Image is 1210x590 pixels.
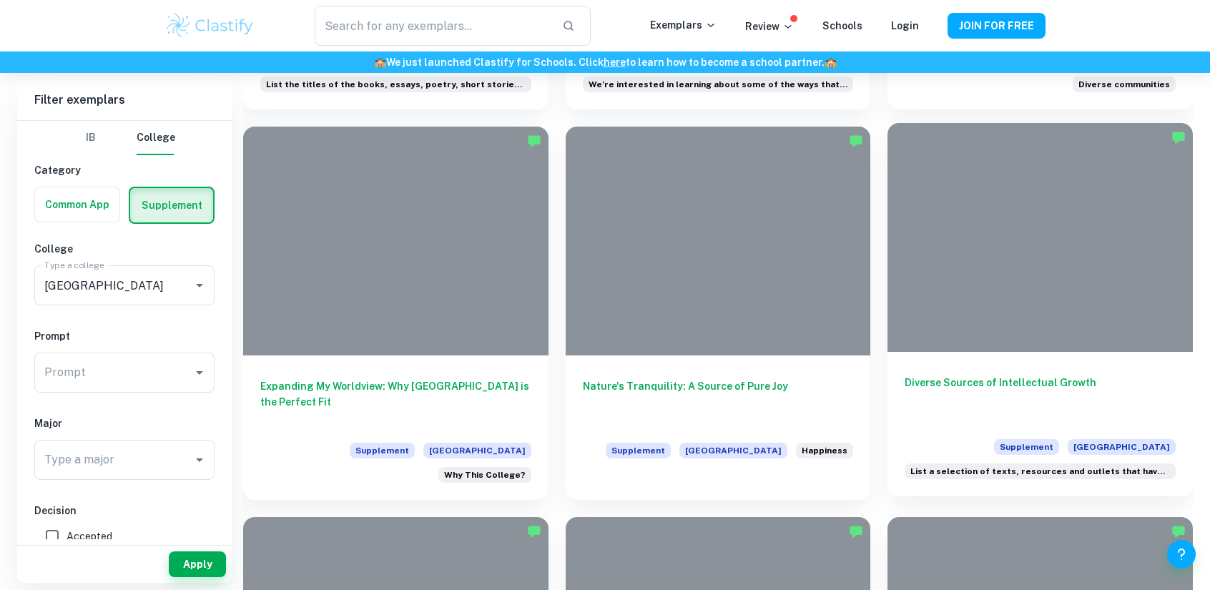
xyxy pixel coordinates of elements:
h6: We just launched Clastify for Schools. Click to learn how to become a school partner. [3,54,1207,70]
button: Common App [35,187,119,222]
img: Marked [527,134,541,148]
span: We’re interested in learning about some of the ways that you explore your i [589,78,848,91]
a: Diverse Sources of Intellectual GrowthSupplement[GEOGRAPHIC_DATA]List a selection of texts, resou... [887,127,1193,500]
button: Apply [169,551,226,577]
a: Nature's Tranquility: A Source of Pure JoySupplement[GEOGRAPHIC_DATA]In Columbia’s admissions pro... [566,127,871,500]
img: Marked [1171,130,1186,144]
h6: Decision [34,503,215,518]
img: Clastify logo [164,11,255,40]
span: [GEOGRAPHIC_DATA] [423,443,531,458]
a: here [604,56,626,68]
button: Help and Feedback [1167,540,1196,569]
h6: Category [34,162,215,178]
div: A hallmark of the Columbia experience is being able to learn and live in a community with a wide ... [1073,77,1176,92]
h6: Prompt [34,328,215,344]
span: List a selection of texts, resources and outlets that have contributed to y [910,465,1170,478]
h6: Major [34,416,215,431]
span: 🏫 [825,56,837,68]
div: We’re interested in learning about some of the ways that you explore your interests. List some re... [583,77,854,92]
span: Why This College? [444,468,526,481]
button: IB [74,121,108,155]
div: In Columbia’s admissions process, we value who you are as a unique individual, distinct from your... [796,443,853,467]
div: List a selection of texts, resources and outlets that have contributed to your intellectual devel... [905,463,1176,479]
h6: Filter exemplars [17,80,232,120]
img: Marked [527,524,541,539]
h6: Nature's Tranquility: A Source of Pure Joy [583,378,854,426]
span: [GEOGRAPHIC_DATA] [1068,439,1176,455]
a: Expanding My Worldview: Why [GEOGRAPHIC_DATA] is the Perfect FitSupplement[GEOGRAPHIC_DATA]Why ar... [243,127,549,500]
a: Login [891,20,919,31]
div: Filter type choice [74,121,175,155]
button: Open [190,450,210,470]
span: Supplement [350,443,415,458]
h6: Diverse Sources of Intellectual Growth [905,375,1176,422]
span: Happiness [802,444,847,457]
img: Marked [1171,524,1186,539]
input: Search for any exemplars... [315,6,551,46]
button: College [137,121,175,155]
button: Open [190,363,210,383]
p: Exemplars [650,17,717,33]
h6: Expanding My Worldview: Why [GEOGRAPHIC_DATA] is the Perfect Fit [260,378,531,426]
p: Review [745,19,794,34]
span: List the titles of the books, essays, poetry, short stories or plays you re [266,78,526,91]
div: List the titles of the books, essays, poetry, short stories or plays you read outside of academic... [260,77,531,92]
h6: College [34,241,215,257]
span: Supplement [606,443,671,458]
button: JOIN FOR FREE [948,13,1046,39]
span: Diverse communities [1078,78,1170,91]
a: Schools [822,20,862,31]
img: Marked [849,134,863,148]
span: [GEOGRAPHIC_DATA] [679,443,787,458]
img: Marked [849,524,863,539]
label: Type a college [44,259,104,271]
button: Supplement [130,188,213,222]
span: Supplement [994,439,1059,455]
span: Accepted [67,528,112,544]
div: Why are you interested in attending Columbia University? We encourage you to consider the aspect(... [438,467,531,483]
span: 🏫 [374,56,386,68]
button: Open [190,275,210,295]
